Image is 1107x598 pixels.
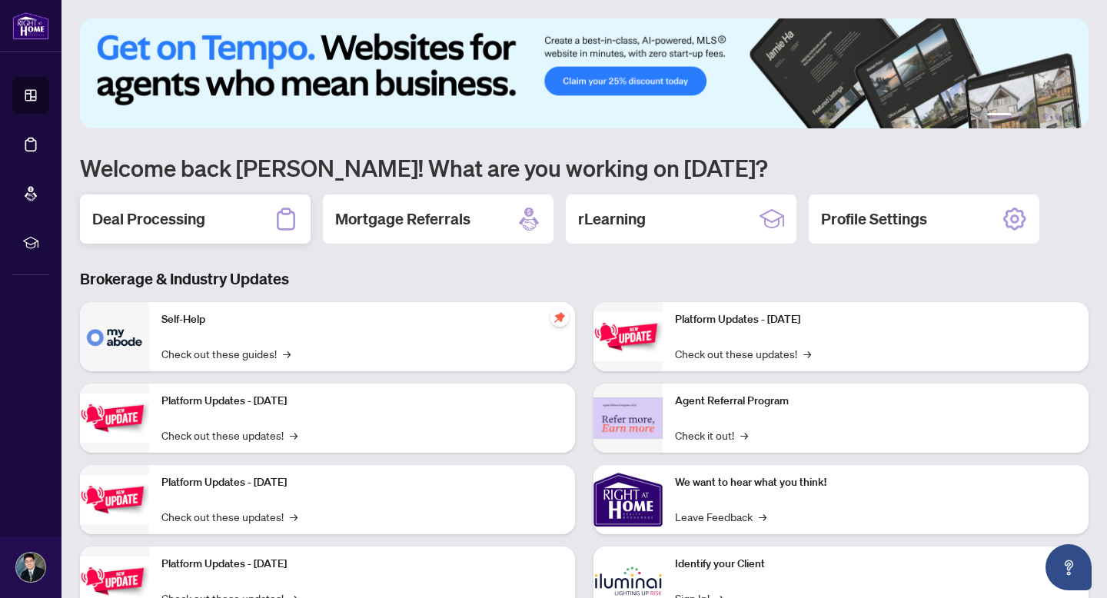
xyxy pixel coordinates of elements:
span: pushpin [550,308,569,327]
p: Platform Updates - [DATE] [161,556,563,573]
img: Self-Help [80,302,149,371]
span: → [759,508,766,525]
p: Platform Updates - [DATE] [675,311,1076,328]
button: Open asap [1045,544,1092,590]
p: Agent Referral Program [675,393,1076,410]
button: 6 [1067,113,1073,119]
img: Profile Icon [16,553,45,582]
button: 5 [1055,113,1061,119]
img: We want to hear what you think! [593,465,663,534]
p: Identify your Client [675,556,1076,573]
img: Platform Updates - June 23, 2025 [593,312,663,360]
span: → [290,508,298,525]
span: → [803,345,811,362]
button: 4 [1042,113,1049,119]
a: Check out these updates!→ [161,427,298,444]
h2: rLearning [578,208,646,230]
span: → [740,427,748,444]
a: Check it out!→ [675,427,748,444]
button: 2 [1018,113,1024,119]
a: Check out these updates!→ [161,508,298,525]
p: Platform Updates - [DATE] [161,393,563,410]
img: Slide 0 [80,18,1089,128]
h2: Deal Processing [92,208,205,230]
a: Check out these updates!→ [675,345,811,362]
h2: Mortgage Referrals [335,208,470,230]
img: Agent Referral Program [593,397,663,440]
a: Leave Feedback→ [675,508,766,525]
h2: Profile Settings [821,208,927,230]
img: logo [12,12,49,40]
h3: Brokerage & Industry Updates [80,268,1089,290]
p: Platform Updates - [DATE] [161,474,563,491]
p: Self-Help [161,311,563,328]
h1: Welcome back [PERSON_NAME]! What are you working on [DATE]? [80,153,1089,182]
img: Platform Updates - July 21, 2025 [80,475,149,523]
span: → [290,427,298,444]
button: 1 [987,113,1012,119]
button: 3 [1030,113,1036,119]
img: Platform Updates - September 16, 2025 [80,394,149,442]
a: Check out these guides!→ [161,345,291,362]
p: We want to hear what you think! [675,474,1076,491]
span: → [283,345,291,362]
